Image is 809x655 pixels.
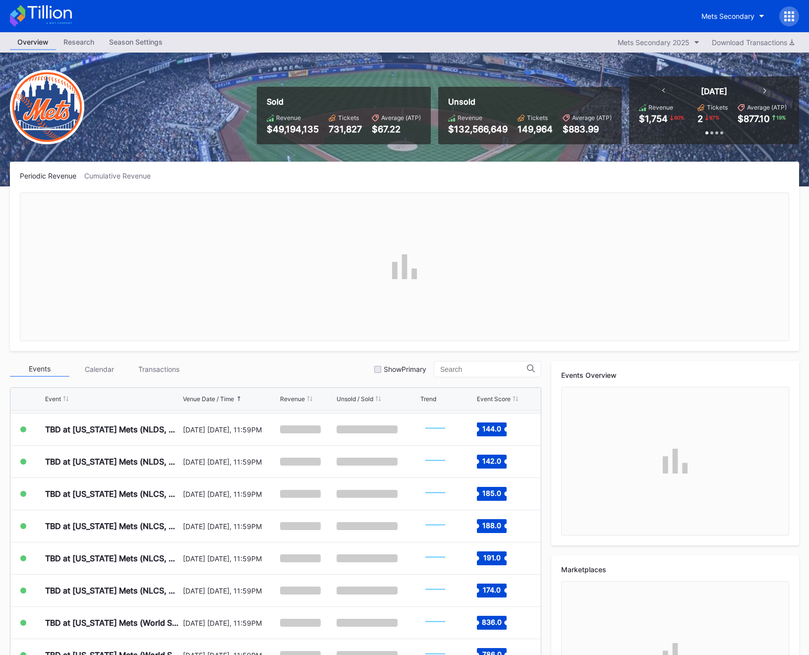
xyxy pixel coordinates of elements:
[10,70,84,144] img: New-York-Mets-Transparent.png
[267,97,421,107] div: Sold
[56,35,102,50] a: Research
[45,489,180,499] div: TBD at [US_STATE] Mets (NLCS, Home Game 1) (If Necessary) (Date TBD)
[420,610,450,635] svg: Chart title
[45,586,180,595] div: TBD at [US_STATE] Mets (NLCS, Home Game 4) (If Necessary) (Date TBD)
[648,104,673,111] div: Revenue
[183,554,278,563] div: [DATE] [DATE], 11:59PM
[707,36,799,49] button: Download Transactions
[483,586,501,594] text: 174.0
[738,114,770,124] div: $877.10
[45,395,61,403] div: Event
[708,114,720,121] div: 67 %
[448,97,612,107] div: Unsold
[183,425,278,434] div: [DATE] [DATE], 11:59PM
[280,395,305,403] div: Revenue
[10,35,56,50] a: Overview
[10,361,69,377] div: Events
[482,489,501,497] text: 185.0
[381,114,421,121] div: Average (ATP)
[183,490,278,498] div: [DATE] [DATE], 11:59PM
[372,124,421,134] div: $67.22
[420,395,436,403] div: Trend
[338,114,359,121] div: Tickets
[694,7,772,25] button: Mets Secondary
[483,553,500,562] text: 191.0
[420,514,450,538] svg: Chart title
[45,457,180,467] div: TBD at [US_STATE] Mets (NLDS, Home Game 2) (If Necessary) (Date TBD)
[707,104,728,111] div: Tickets
[420,449,450,474] svg: Chart title
[20,172,84,180] div: Periodic Revenue
[183,395,234,403] div: Venue Date / Time
[613,36,704,49] button: Mets Secondary 2025
[84,172,159,180] div: Cumulative Revenue
[420,546,450,571] svg: Chart title
[518,124,553,134] div: 149,964
[639,114,668,124] div: $1,754
[420,417,450,442] svg: Chart title
[183,587,278,595] div: [DATE] [DATE], 11:59PM
[572,114,612,121] div: Average (ATP)
[701,86,727,96] div: [DATE]
[56,35,102,49] div: Research
[183,458,278,466] div: [DATE] [DATE], 11:59PM
[712,38,794,47] div: Download Transactions
[482,457,501,465] text: 142.0
[102,35,170,49] div: Season Settings
[45,521,180,531] div: TBD at [US_STATE] Mets (NLCS, Home Game 2) (If Necessary) (Date TBD)
[482,521,501,530] text: 188.0
[563,124,612,134] div: $883.99
[561,371,789,379] div: Events Overview
[337,395,373,403] div: Unsold / Sold
[384,365,426,373] div: Show Primary
[276,114,301,121] div: Revenue
[420,578,450,603] svg: Chart title
[482,618,502,626] text: 836.0
[482,424,501,433] text: 144.0
[129,361,188,377] div: Transactions
[420,481,450,506] svg: Chart title
[183,522,278,531] div: [DATE] [DATE], 11:59PM
[45,553,180,563] div: TBD at [US_STATE] Mets (NLCS, Home Game 3) (If Necessary) (Date TBD)
[673,114,685,121] div: 60 %
[527,114,548,121] div: Tickets
[701,12,754,20] div: Mets Secondary
[329,124,362,134] div: 731,827
[45,618,180,628] div: TBD at [US_STATE] Mets (World Series, Home Game 1) (If Necessary) (Date TBD)
[477,395,511,403] div: Event Score
[458,114,482,121] div: Revenue
[102,35,170,50] a: Season Settings
[747,104,787,111] div: Average (ATP)
[697,114,703,124] div: 2
[561,565,789,574] div: Marketplaces
[618,38,690,47] div: Mets Secondary 2025
[267,124,319,134] div: $49,194,135
[448,124,508,134] div: $132,566,649
[69,361,129,377] div: Calendar
[775,114,787,121] div: 19 %
[45,424,180,434] div: TBD at [US_STATE] Mets (NLDS, Home Game 1) (If Necessary) (Date TBD)
[183,619,278,627] div: [DATE] [DATE], 11:59PM
[440,365,527,373] input: Search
